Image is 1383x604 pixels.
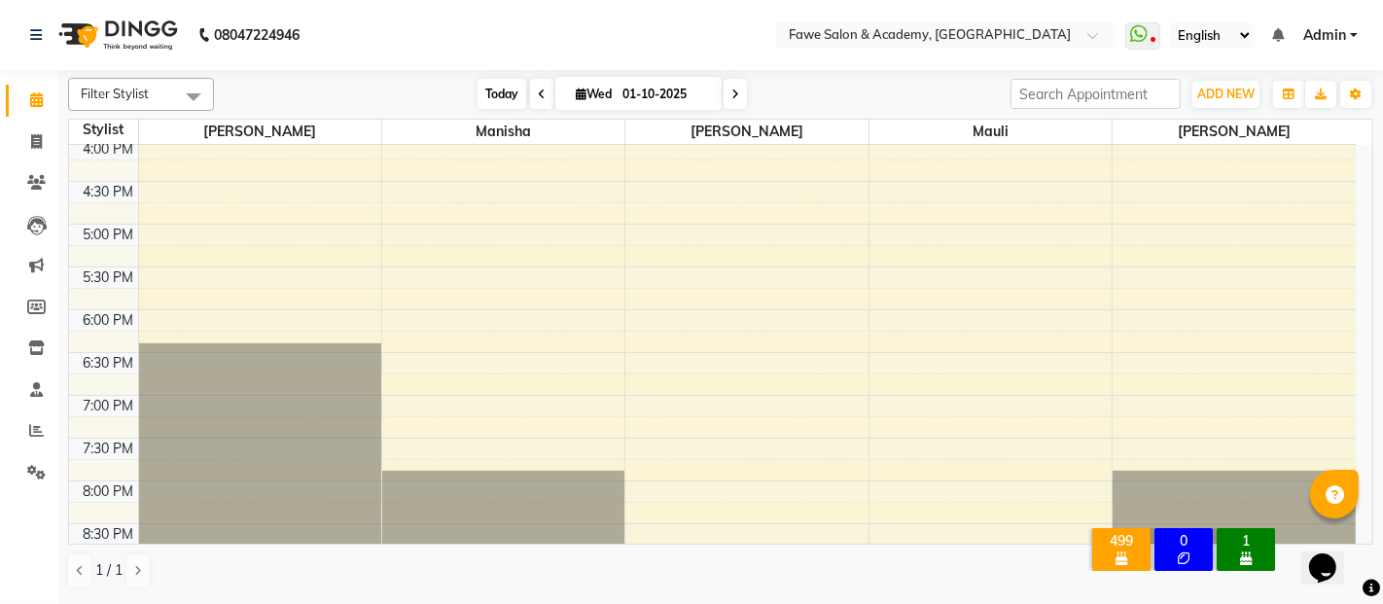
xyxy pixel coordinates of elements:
div: 7:30 PM [80,439,138,459]
span: [PERSON_NAME] [1113,120,1356,144]
span: Manisha [382,120,624,144]
span: 1 / 1 [95,560,123,581]
div: 5:00 PM [80,225,138,245]
div: Stylist [69,120,138,140]
div: 499 [1096,532,1147,550]
b: 08047224946 [214,8,300,62]
input: 2025-10-01 [617,80,714,109]
div: 8:30 PM [80,524,138,545]
span: ADD NEW [1197,87,1255,101]
span: Today [478,79,526,109]
div: 5:30 PM [80,267,138,288]
div: 8:00 PM [80,481,138,502]
div: 6:30 PM [80,353,138,373]
span: [PERSON_NAME] [625,120,868,144]
div: 0 [1158,532,1209,550]
div: 4:30 PM [80,182,138,202]
input: Search Appointment [1011,79,1181,109]
div: 1 [1221,532,1271,550]
span: Mauli [869,120,1112,144]
div: 6:00 PM [80,310,138,331]
iframe: chat widget [1301,526,1364,585]
img: logo [50,8,183,62]
span: Admin [1303,25,1346,46]
span: Filter Stylist [81,86,149,101]
button: ADD NEW [1192,81,1259,108]
span: Wed [571,87,617,101]
div: 4:00 PM [80,139,138,160]
div: 7:00 PM [80,396,138,416]
span: [PERSON_NAME] [139,120,381,144]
